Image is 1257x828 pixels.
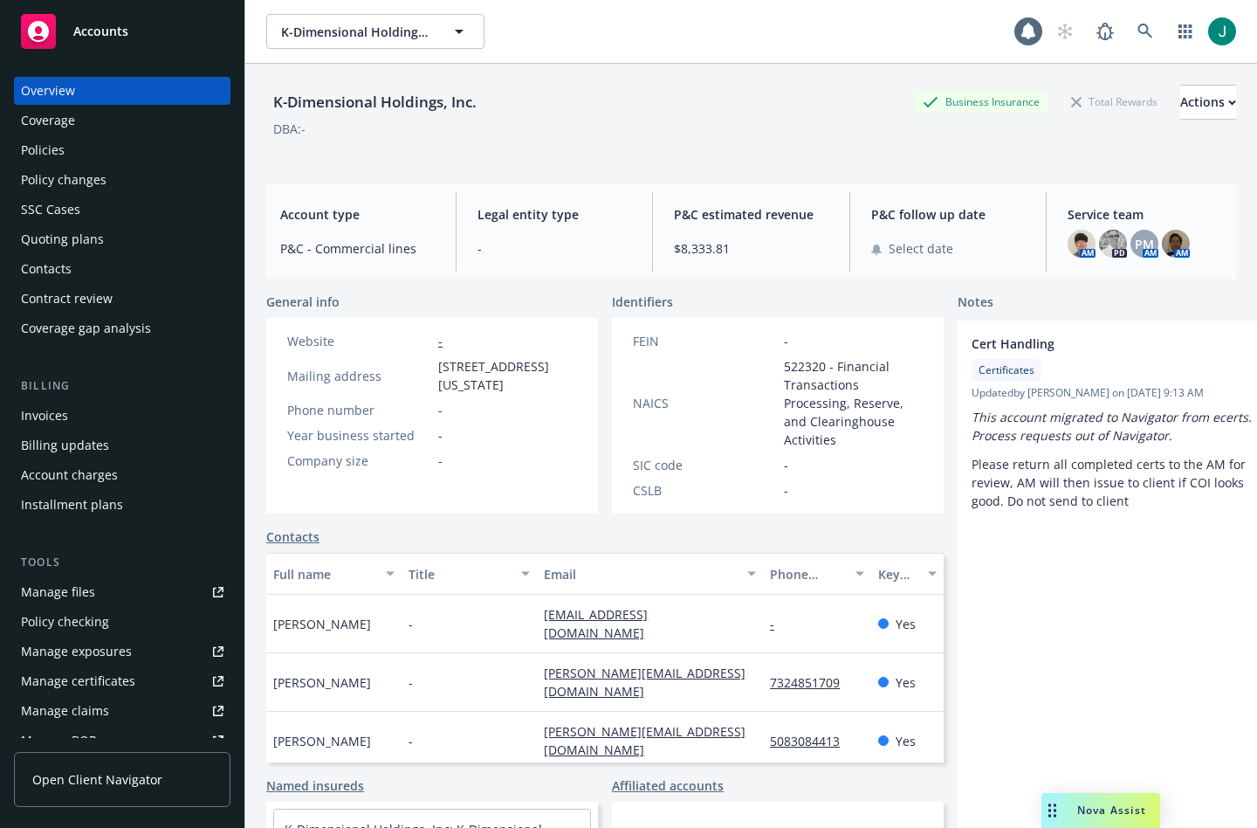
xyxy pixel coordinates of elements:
div: Coverage gap analysis [21,314,151,342]
div: Manage exposures [21,638,132,666]
a: Manage claims [14,697,230,725]
div: Full name [273,565,375,583]
div: Policies [21,136,65,164]
a: Policy checking [14,608,230,636]
div: Quoting plans [21,225,104,253]
button: Phone number [763,553,871,595]
span: Identifiers [612,293,673,311]
div: Account charges [21,461,118,489]
span: Yes [896,673,916,692]
div: SIC code [633,456,777,474]
div: Email [544,565,737,583]
span: - [438,426,443,445]
div: Drag to move [1041,793,1063,828]
div: Coverage [21,107,75,135]
img: photo [1208,17,1236,45]
a: Invoices [14,402,230,430]
span: $8,333.81 [674,239,828,258]
a: [PERSON_NAME][EMAIL_ADDRESS][DOMAIN_NAME] [544,665,745,700]
span: Certificates [979,362,1034,378]
a: 7324851709 [770,674,854,691]
span: P&C - Commercial lines [280,239,435,258]
span: P&C estimated revenue [674,205,828,224]
span: Accounts [73,24,128,38]
span: - [409,615,413,633]
span: Account type [280,205,435,224]
a: Coverage gap analysis [14,314,230,342]
a: Start snowing [1047,14,1082,49]
a: Overview [14,77,230,105]
a: [EMAIL_ADDRESS][DOMAIN_NAME] [544,606,658,641]
span: Select date [889,239,953,258]
a: Contract review [14,285,230,313]
div: Tools [14,554,230,571]
div: Title [409,565,511,583]
button: Title [402,553,537,595]
a: Policies [14,136,230,164]
span: [PERSON_NAME] [273,673,371,692]
div: Actions [1180,86,1236,119]
div: Company size [287,452,431,470]
div: Contract review [21,285,113,313]
a: Contacts [14,255,230,283]
span: Legal entity type [477,205,632,224]
div: Billing [14,377,230,395]
button: Email [537,553,763,595]
em: This account migrated to Navigator from ecerts. Process requests out of Navigator. [972,409,1255,444]
img: photo [1099,230,1127,258]
a: 5083084413 [770,733,854,749]
a: Report a Bug [1088,14,1123,49]
div: Key contact [878,565,917,583]
span: - [477,239,632,258]
div: Phone number [287,401,431,419]
a: Manage certificates [14,667,230,695]
a: Search [1128,14,1163,49]
a: SSC Cases [14,196,230,224]
span: Cert Handling [972,335,1230,353]
img: photo [1162,230,1190,258]
a: Manage exposures [14,638,230,666]
span: Open Client Navigator [32,770,162,789]
span: P&C follow up date [871,205,1026,224]
span: - [409,732,413,750]
div: Manage claims [21,697,109,725]
div: Policy changes [21,166,106,194]
div: Phone number [770,565,845,583]
div: DBA: - [273,120,306,138]
div: Installment plans [21,491,123,519]
a: Policy changes [14,166,230,194]
a: Installment plans [14,491,230,519]
span: Nova Assist [1077,803,1146,818]
div: Total Rewards [1062,91,1166,113]
span: General info [266,293,340,311]
a: Quoting plans [14,225,230,253]
a: Coverage [14,107,230,135]
button: K-Dimensional Holdings, Inc. [266,14,484,49]
span: Yes [896,615,916,633]
span: PM [1135,235,1154,253]
a: Switch app [1168,14,1203,49]
div: Manage certificates [21,667,135,695]
a: Affiliated accounts [612,776,724,795]
a: Named insureds [266,776,364,795]
span: [PERSON_NAME] [273,615,371,633]
div: Manage files [21,578,95,606]
img: photo [1068,230,1096,258]
button: Full name [266,553,402,595]
span: 522320 - Financial Transactions Processing, Reserve, and Clearinghouse Activities [784,357,923,449]
span: [STREET_ADDRESS][US_STATE] [438,357,577,394]
a: Billing updates [14,431,230,459]
button: Nova Assist [1041,793,1160,828]
div: Invoices [21,402,68,430]
div: Contacts [21,255,72,283]
a: Account charges [14,461,230,489]
div: Year business started [287,426,431,445]
div: Mailing address [287,367,431,385]
div: Business Insurance [914,91,1048,113]
a: Contacts [266,528,319,546]
a: Accounts [14,7,230,56]
div: Overview [21,77,75,105]
span: [PERSON_NAME] [273,732,371,750]
div: NAICS [633,394,777,412]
